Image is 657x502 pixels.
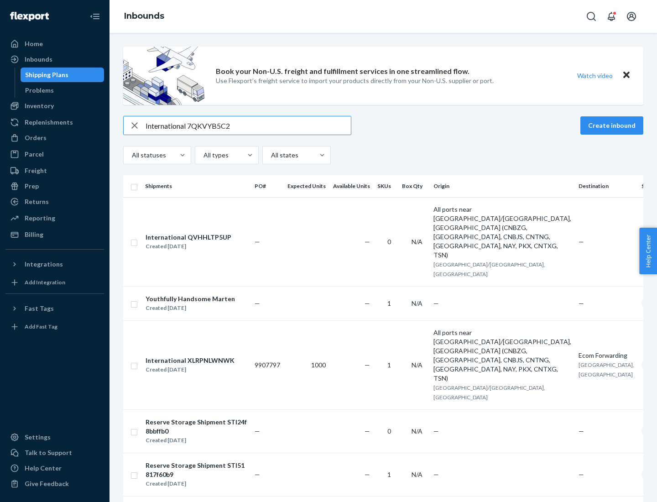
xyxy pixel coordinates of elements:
div: Created [DATE] [146,479,247,488]
a: Replenishments [5,115,104,130]
button: Create inbound [580,116,643,135]
input: All types [203,151,203,160]
div: Problems [25,86,54,95]
span: — [365,427,370,435]
span: 1 [387,361,391,369]
button: Give Feedback [5,476,104,491]
span: — [365,238,370,246]
img: Flexport logo [10,12,49,21]
th: Available Units [329,175,374,197]
span: — [433,299,439,307]
div: All ports near [GEOGRAPHIC_DATA]/[GEOGRAPHIC_DATA], [GEOGRAPHIC_DATA] (CNBZG, [GEOGRAPHIC_DATA], ... [433,328,571,383]
a: Add Fast Tag [5,319,104,334]
div: Inventory [25,101,54,110]
a: Prep [5,179,104,193]
span: — [579,299,584,307]
th: Box Qty [398,175,430,197]
span: 1 [387,471,391,478]
span: — [365,299,370,307]
button: Open account menu [622,7,641,26]
div: Orders [25,133,47,142]
input: Search inbounds by name, destination, msku... [146,116,351,135]
p: Book your Non-U.S. freight and fulfillment services in one streamlined flow. [216,66,469,77]
a: Inbounds [5,52,104,67]
div: Created [DATE] [146,242,231,251]
button: Watch video [571,69,619,82]
a: Returns [5,194,104,209]
div: Replenishments [25,118,73,127]
a: Add Integration [5,275,104,290]
div: Integrations [25,260,63,269]
span: — [579,238,584,246]
div: Created [DATE] [146,436,247,445]
div: Add Integration [25,278,65,286]
div: Freight [25,166,47,175]
span: — [579,471,584,478]
div: Add Fast Tag [25,323,57,330]
span: 0 [387,238,391,246]
div: Youthfully Handsome Marten [146,294,235,303]
div: Reserve Storage Shipment STI51817f60b9 [146,461,247,479]
th: Expected Units [284,175,329,197]
div: Talk to Support [25,448,72,457]
a: Orders [5,131,104,145]
a: Billing [5,227,104,242]
span: — [255,299,260,307]
button: Integrations [5,257,104,272]
span: [GEOGRAPHIC_DATA], [GEOGRAPHIC_DATA] [579,361,634,378]
button: Close [620,69,632,82]
div: Parcel [25,150,44,159]
div: Reserve Storage Shipment STI24f8bbffb0 [146,418,247,436]
span: — [433,471,439,478]
div: Returns [25,197,49,206]
span: N/A [412,238,422,246]
input: All states [270,151,271,160]
div: International QVHHLTP5UP [146,233,231,242]
span: — [255,471,260,478]
a: Problems [21,83,104,98]
div: Home [25,39,43,48]
ol: breadcrumbs [117,3,172,30]
span: — [255,427,260,435]
div: Created [DATE] [146,365,235,374]
span: 0 [387,427,391,435]
button: Close Navigation [86,7,104,26]
th: Origin [430,175,575,197]
span: N/A [412,361,422,369]
a: Home [5,37,104,51]
a: Help Center [5,461,104,476]
div: Help Center [25,464,62,473]
div: Shipping Plans [25,70,68,79]
button: Open Search Box [582,7,600,26]
th: Shipments [141,175,251,197]
div: Inbounds [25,55,52,64]
td: 9907797 [251,320,284,409]
span: — [579,427,584,435]
a: Shipping Plans [21,68,104,82]
span: — [365,471,370,478]
a: Talk to Support [5,445,104,460]
span: 1000 [311,361,326,369]
div: Billing [25,230,43,239]
span: — [255,238,260,246]
a: Settings [5,430,104,444]
span: N/A [412,427,422,435]
span: — [433,427,439,435]
span: 1 [387,299,391,307]
span: N/A [412,299,422,307]
div: Fast Tags [25,304,54,313]
p: Use Flexport’s freight service to import your products directly from your Non-U.S. supplier or port. [216,76,494,85]
th: PO# [251,175,284,197]
div: Give Feedback [25,479,69,488]
div: Settings [25,433,51,442]
div: Ecom Forwarding [579,351,634,360]
div: Reporting [25,214,55,223]
button: Open notifications [602,7,620,26]
button: Help Center [639,228,657,274]
span: [GEOGRAPHIC_DATA]/[GEOGRAPHIC_DATA], [GEOGRAPHIC_DATA] [433,261,545,277]
a: Parcel [5,147,104,162]
div: Prep [25,182,39,191]
a: Inbounds [124,11,164,21]
button: Fast Tags [5,301,104,316]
